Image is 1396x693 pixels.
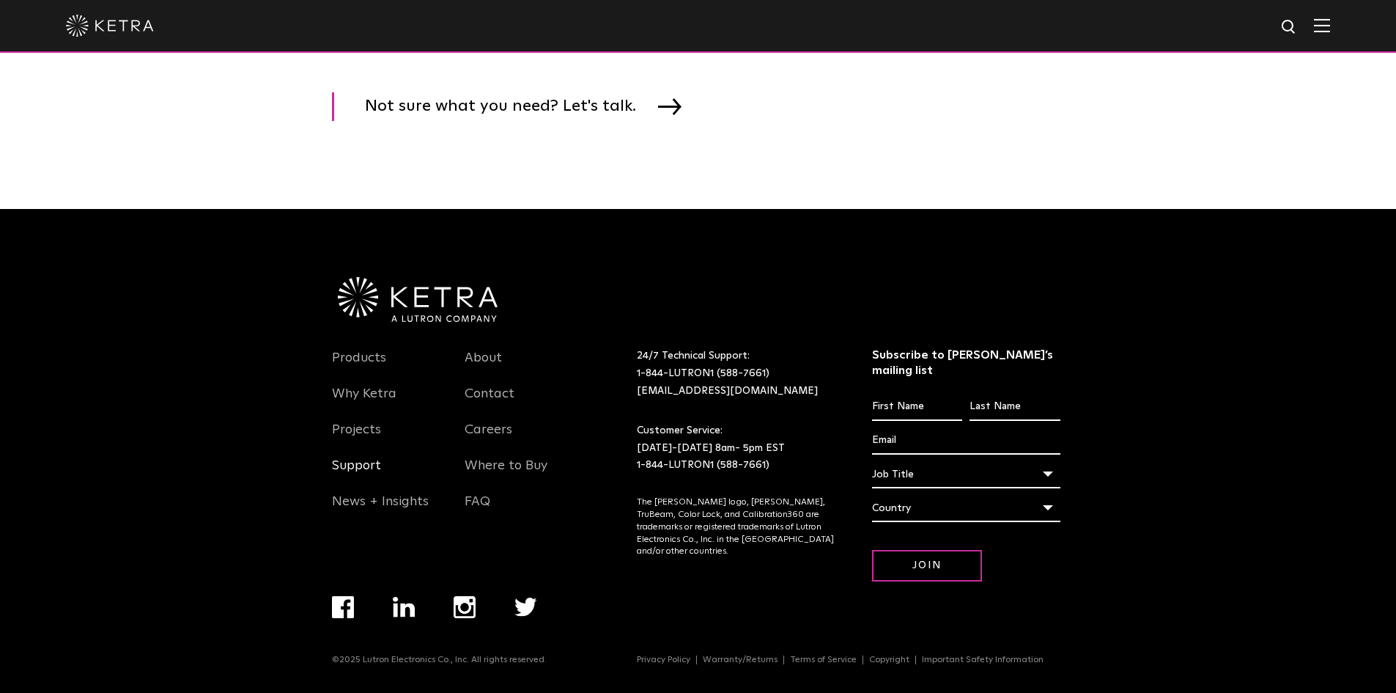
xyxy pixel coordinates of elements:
span: Not sure what you need? Let's talk. [365,92,658,121]
img: search icon [1280,18,1299,37]
img: ketra-logo-2019-white [66,15,154,37]
a: Copyright [863,656,916,664]
p: 24/7 Technical Support: [637,348,835,400]
a: News + Insights [332,494,429,527]
a: Why Ketra [332,386,396,419]
a: FAQ [465,494,490,527]
div: Country [872,494,1060,522]
p: ©2025 Lutron Electronics Co., Inc. All rights reserved. [332,655,547,665]
img: facebook [332,596,354,618]
a: 1-844-LUTRON1 (588-7661) [637,460,769,470]
img: instagram [454,596,476,618]
a: Contact [465,386,514,419]
div: Navigation Menu [465,348,576,527]
div: Navigation Menu [637,655,1064,665]
input: First Name [872,393,962,421]
a: 1-844-LUTRON1 (588-7661) [637,368,769,378]
p: Customer Service: [DATE]-[DATE] 8am- 5pm EST [637,422,835,474]
a: Important Safety Information [916,656,1049,664]
a: Support [332,458,381,491]
a: Where to Buy [465,458,547,491]
img: linkedin [393,597,416,617]
input: Last Name [970,393,1060,421]
a: Not sure what you need? Let's talk. [332,92,700,121]
div: Navigation Menu [332,348,443,527]
a: [EMAIL_ADDRESS][DOMAIN_NAME] [637,386,818,396]
a: Careers [465,422,512,455]
img: Ketra-aLutronCo_White_RGB [338,277,498,323]
input: Email [872,427,1060,455]
a: Terms of Service [784,656,863,664]
img: arrow [658,98,682,114]
p: The [PERSON_NAME] logo, [PERSON_NAME], TruBeam, Color Lock, and Calibration360 are trademarks or ... [637,496,835,558]
a: Products [332,350,386,384]
a: About [465,350,502,384]
a: Warranty/Returns [697,656,784,664]
div: Job Title [872,461,1060,488]
img: twitter [514,598,537,617]
div: Navigation Menu [332,596,576,655]
h3: Subscribe to [PERSON_NAME]’s mailing list [872,348,1060,378]
input: Join [872,550,982,582]
img: Hamburger%20Nav.svg [1314,18,1330,32]
a: Projects [332,422,381,455]
a: Privacy Policy [631,656,697,664]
